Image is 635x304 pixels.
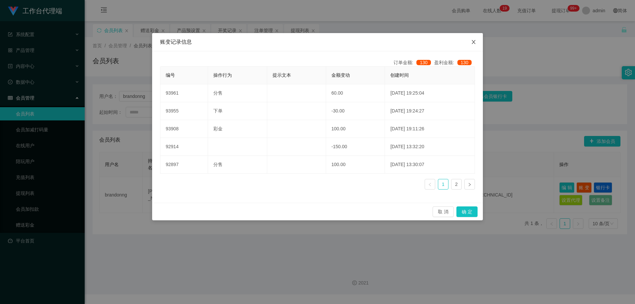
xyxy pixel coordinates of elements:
td: -150.00 [326,138,385,156]
td: 100.00 [326,120,385,138]
span: 操作行为 [213,72,232,78]
span: 金额变动 [331,72,350,78]
button: Close [464,33,483,52]
td: 100.00 [326,156,385,174]
div: 盈利金额: [434,59,475,66]
td: 93961 [160,84,208,102]
td: 92914 [160,138,208,156]
td: 92897 [160,156,208,174]
i: 图标: close [471,39,476,45]
td: 分售 [208,156,267,174]
button: 取 消 [433,206,454,217]
span: 130 [416,60,431,65]
button: 确 定 [456,206,478,217]
span: 创建时间 [390,72,409,78]
div: 订单金额: [394,59,434,66]
i: 图标: left [428,183,432,187]
td: 下单 [208,102,267,120]
td: [DATE] 19:24:27 [385,102,475,120]
td: [DATE] 13:30:07 [385,156,475,174]
span: 编号 [166,72,175,78]
td: 分售 [208,84,267,102]
span: 提示文本 [273,72,291,78]
a: 2 [451,179,461,189]
td: -30.00 [326,102,385,120]
td: [DATE] 19:25:04 [385,84,475,102]
td: 彩金 [208,120,267,138]
td: 60.00 [326,84,385,102]
span: 130 [457,60,472,65]
td: [DATE] 13:32:20 [385,138,475,156]
a: 1 [438,179,448,189]
div: 账变记录信息 [160,38,475,46]
li: 2 [451,179,462,190]
td: 93955 [160,102,208,120]
li: 上一页 [425,179,435,190]
i: 图标: right [468,183,472,187]
td: 93908 [160,120,208,138]
li: 下一页 [464,179,475,190]
td: [DATE] 19:11:26 [385,120,475,138]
